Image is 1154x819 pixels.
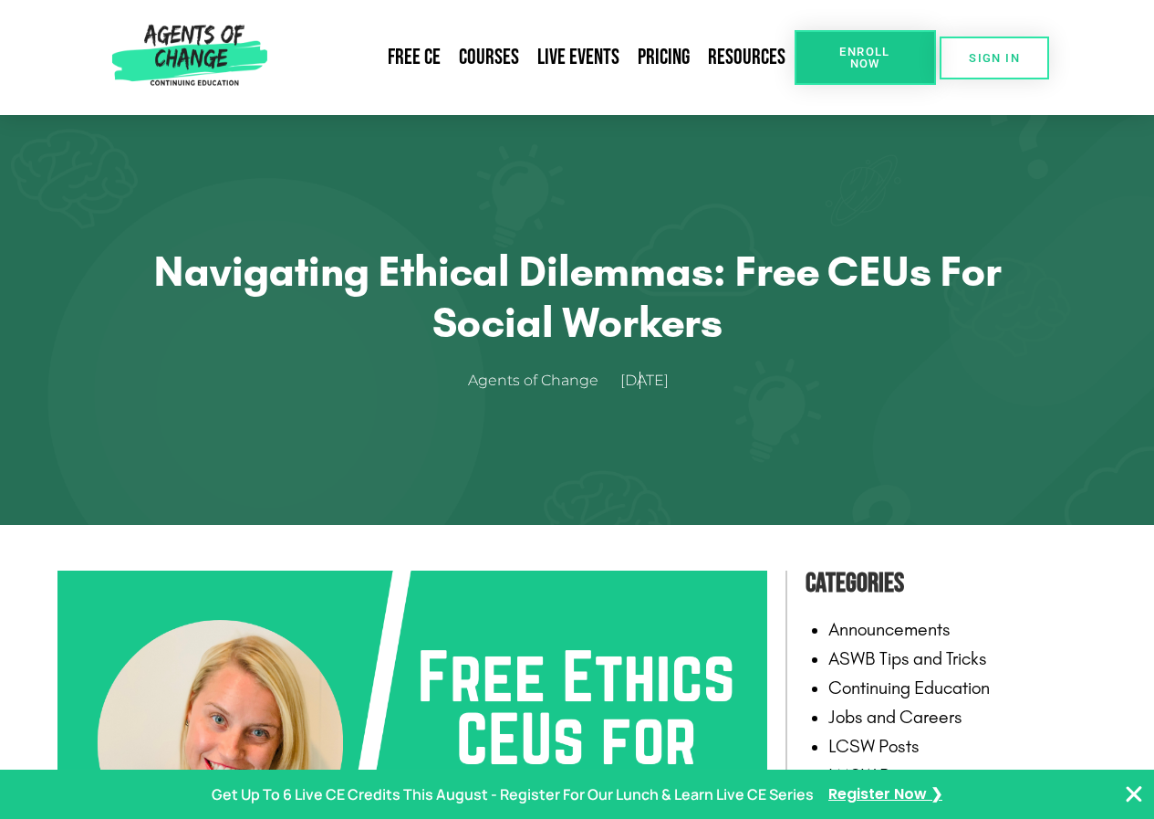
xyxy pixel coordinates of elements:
button: Close Banner [1123,783,1145,805]
p: Get Up To 6 Live CE Credits This August - Register For Our Lunch & Learn Live CE Series [212,782,814,808]
a: Enroll Now [795,30,936,85]
h4: Categories [806,562,1097,605]
nav: Menu [275,37,794,79]
a: Pricing [629,37,699,79]
span: Enroll Now [824,46,907,69]
time: [DATE] [620,372,669,389]
a: LMSW Posts [828,764,920,786]
a: Announcements [828,618,951,640]
a: ASWB Tips and Tricks [828,647,987,669]
a: Jobs and Careers [828,706,962,728]
a: [DATE] [620,368,687,394]
a: Live Events [528,37,629,79]
a: Free CE [379,37,450,79]
a: SIGN IN [940,37,1049,79]
a: LCSW Posts [828,735,920,757]
a: Courses [450,37,528,79]
span: SIGN IN [969,52,1020,64]
a: Continuing Education [828,677,990,698]
a: Resources [699,37,795,79]
h1: Navigating Ethical Dilemmas: Free CEUs for Social Workers [103,246,1052,349]
a: Agents of Change [468,368,617,394]
span: Agents of Change [468,368,598,394]
a: Register Now ❯ [828,782,942,808]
